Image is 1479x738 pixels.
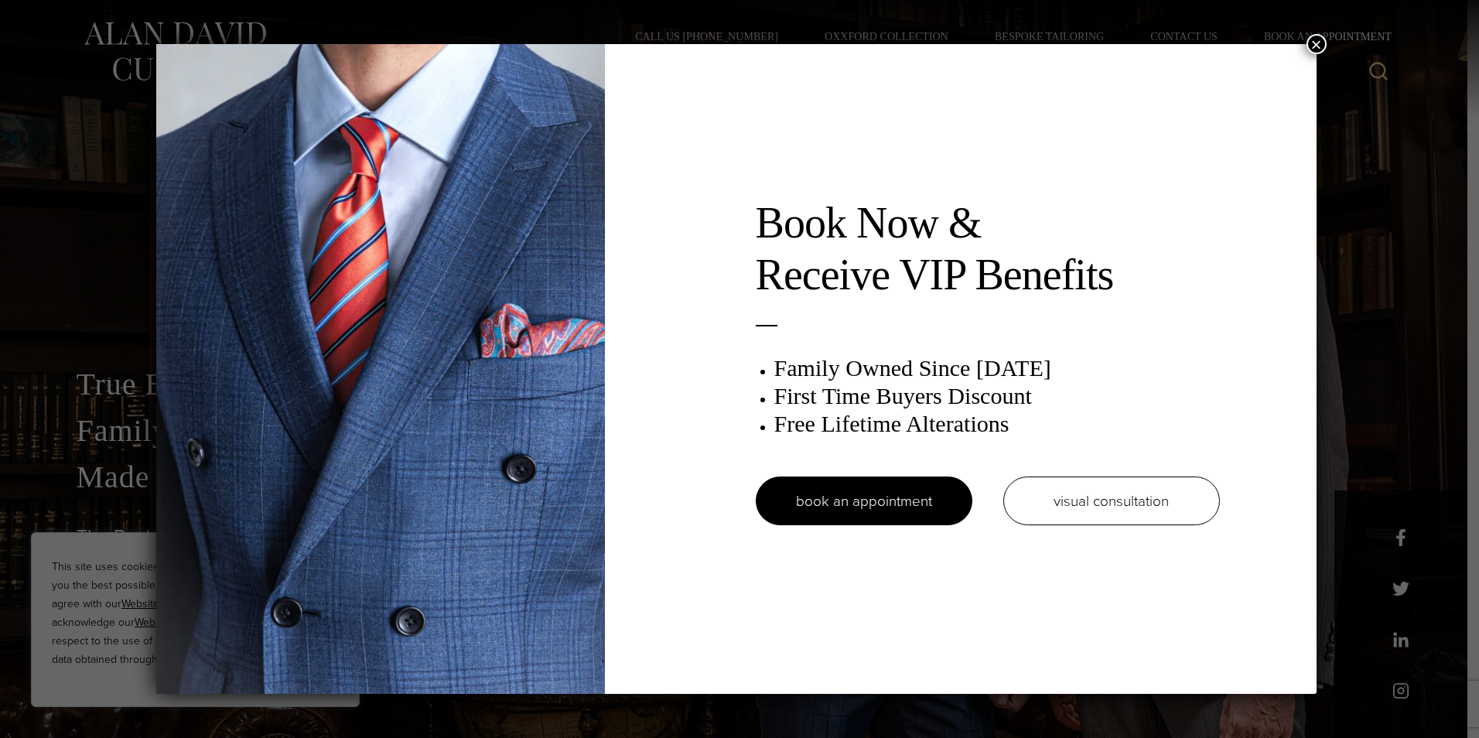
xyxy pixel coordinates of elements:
a: book an appointment [756,477,972,525]
a: visual consultation [1003,477,1220,525]
button: Close [1307,34,1327,54]
h3: Family Owned Since [DATE] [774,354,1220,382]
h3: First Time Buyers Discount [774,382,1220,410]
h3: Free Lifetime Alterations [774,410,1220,438]
h2: Book Now & Receive VIP Benefits [756,197,1220,301]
